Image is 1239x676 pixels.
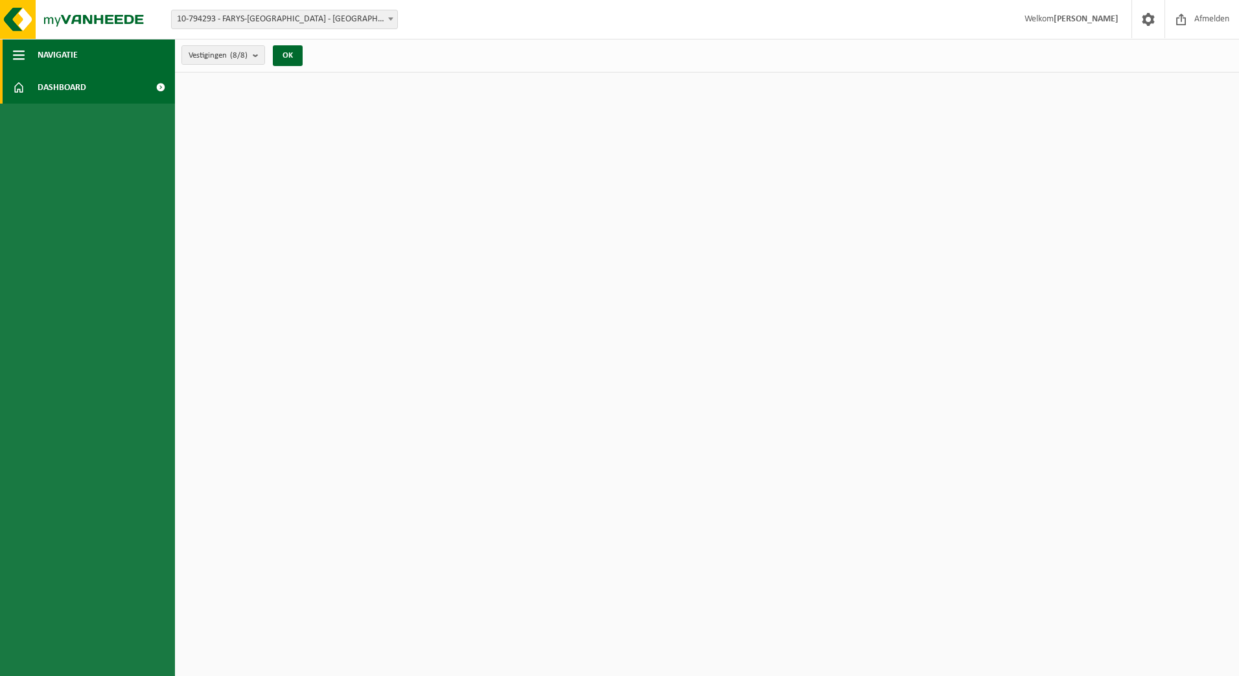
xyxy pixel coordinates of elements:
span: 10-794293 - FARYS-ASSE - ASSE [171,10,398,29]
span: Navigatie [38,39,78,71]
span: Dashboard [38,71,86,104]
button: OK [273,45,303,66]
count: (8/8) [230,51,248,60]
button: Vestigingen(8/8) [181,45,265,65]
strong: [PERSON_NAME] [1054,14,1118,24]
span: Vestigingen [189,46,248,65]
span: 10-794293 - FARYS-ASSE - ASSE [172,10,397,28]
